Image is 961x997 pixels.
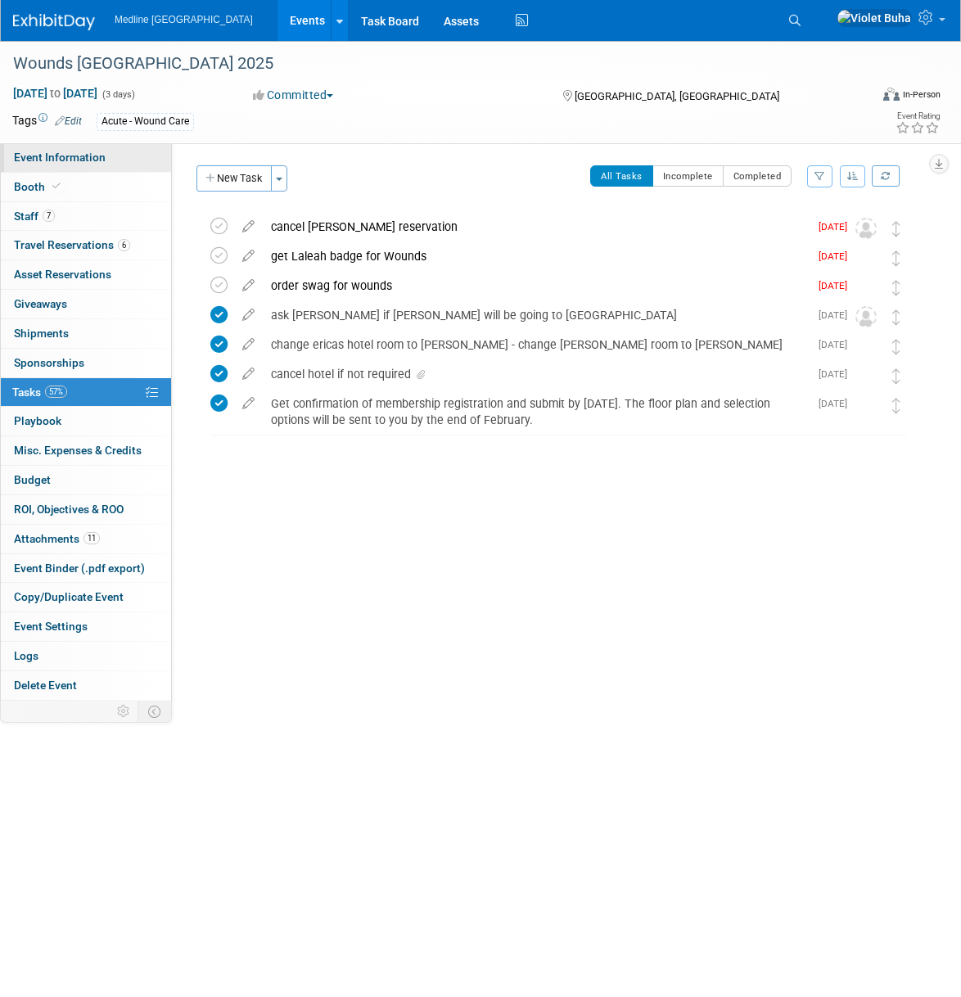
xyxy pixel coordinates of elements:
[12,86,98,101] span: [DATE] [DATE]
[1,525,171,553] a: Attachments11
[14,679,77,692] span: Delete Event
[101,89,135,100] span: (3 days)
[234,278,263,293] a: edit
[590,165,653,187] button: All Tasks
[1,583,171,611] a: Copy/Duplicate Event
[855,336,877,357] img: Violet Buha
[47,87,63,100] span: to
[45,386,67,398] span: 57%
[1,173,171,201] a: Booth
[1,436,171,465] a: Misc. Expenses & Credits
[892,250,900,266] i: Move task
[234,396,263,411] a: edit
[263,213,809,241] div: cancel [PERSON_NAME] reservation
[1,612,171,641] a: Event Settings
[796,85,941,110] div: Event Format
[14,473,51,486] span: Budget
[819,368,855,380] span: [DATE]
[52,182,61,191] i: Booth reservation complete
[819,309,855,321] span: [DATE]
[1,407,171,435] a: Playbook
[12,386,67,399] span: Tasks
[263,390,809,435] div: Get confirmation of membership registration and submit by [DATE]. The floor plan and selection op...
[234,249,263,264] a: edit
[892,221,900,237] i: Move task
[234,219,263,234] a: edit
[14,297,67,310] span: Giveaways
[118,239,130,251] span: 6
[1,231,171,259] a: Travel Reservations6
[575,90,779,102] span: [GEOGRAPHIC_DATA], [GEOGRAPHIC_DATA]
[883,88,900,101] img: Format-Inperson.png
[1,260,171,289] a: Asset Reservations
[855,365,877,386] img: Violet Buha
[14,327,69,340] span: Shipments
[115,14,253,25] span: Medline [GEOGRAPHIC_DATA]
[234,367,263,381] a: edit
[855,306,877,327] img: Unassigned
[247,87,340,103] button: Committed
[819,250,855,262] span: [DATE]
[263,360,809,388] div: cancel hotel if not required
[14,649,38,662] span: Logs
[1,671,171,700] a: Delete Event
[855,218,877,239] img: Unassigned
[12,112,82,131] td: Tags
[1,554,171,583] a: Event Binder (.pdf export)
[234,308,263,323] a: edit
[1,290,171,318] a: Giveaways
[1,642,171,670] a: Logs
[263,331,809,359] div: change ericas hotel room to [PERSON_NAME] - change [PERSON_NAME] room to [PERSON_NAME]
[97,113,194,130] div: Acute - Wound Care
[892,368,900,384] i: Move task
[14,444,142,457] span: Misc. Expenses & Credits
[1,349,171,377] a: Sponsorships
[14,210,55,223] span: Staff
[1,319,171,348] a: Shipments
[14,356,84,369] span: Sponsorships
[819,398,855,409] span: [DATE]
[1,466,171,494] a: Budget
[263,272,809,300] div: order swag for wounds
[263,242,809,270] div: get Laleah badge for Wounds
[902,88,941,101] div: In-Person
[43,210,55,222] span: 7
[855,277,877,298] img: Violet Buha
[837,9,912,27] img: Violet Buha
[14,590,124,603] span: Copy/Duplicate Event
[14,151,106,164] span: Event Information
[14,562,145,575] span: Event Binder (.pdf export)
[1,202,171,231] a: Staff7
[855,247,877,268] img: Violet Buha
[819,339,855,350] span: [DATE]
[138,701,172,722] td: Toggle Event Tabs
[819,280,855,291] span: [DATE]
[892,280,900,295] i: Move task
[1,143,171,172] a: Event Information
[234,337,263,352] a: edit
[196,165,272,192] button: New Task
[872,165,900,187] a: Refresh
[14,620,88,633] span: Event Settings
[819,221,855,232] span: [DATE]
[723,165,792,187] button: Completed
[14,414,61,427] span: Playbook
[652,165,724,187] button: Incomplete
[892,309,900,325] i: Move task
[55,115,82,127] a: Edit
[110,701,138,722] td: Personalize Event Tab Strip
[14,180,64,193] span: Booth
[7,49,850,79] div: Wounds [GEOGRAPHIC_DATA] 2025
[14,503,124,516] span: ROI, Objectives & ROO
[1,495,171,524] a: ROI, Objectives & ROO
[14,238,130,251] span: Travel Reservations
[1,378,171,407] a: Tasks57%
[896,112,940,120] div: Event Rating
[263,301,809,329] div: ask [PERSON_NAME] if [PERSON_NAME] will be going to [GEOGRAPHIC_DATA]
[892,339,900,354] i: Move task
[14,532,100,545] span: Attachments
[13,14,95,30] img: ExhibitDay
[855,395,877,416] img: Violet Buha
[892,398,900,413] i: Move task
[14,268,111,281] span: Asset Reservations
